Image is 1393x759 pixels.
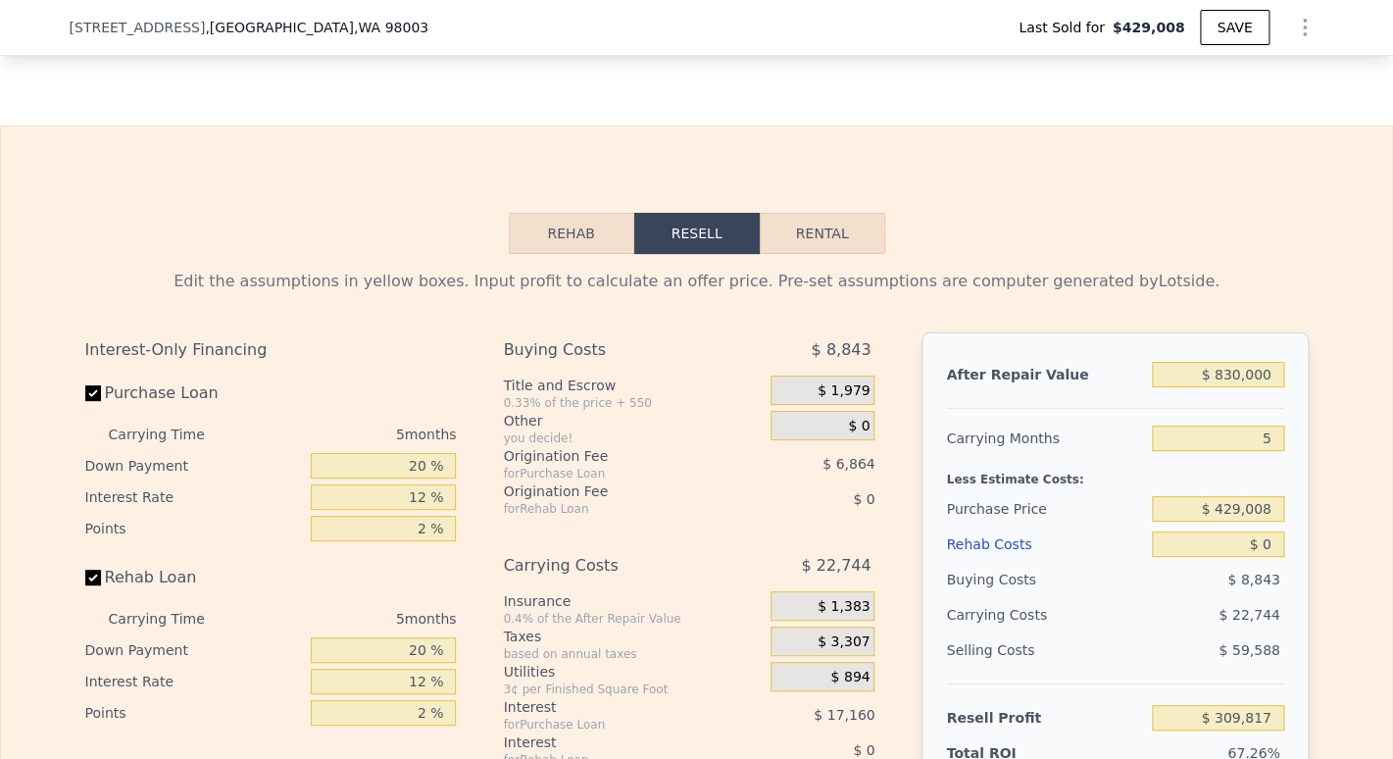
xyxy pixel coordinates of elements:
[85,376,304,411] label: Purchase Loan
[503,411,763,430] div: Other
[1200,10,1269,45] button: SAVE
[946,700,1144,735] div: Resell Profit
[1227,572,1279,587] span: $ 8,843
[85,560,304,595] label: Rehab Loan
[818,598,870,616] span: $ 1,383
[109,603,236,634] div: Carrying Time
[503,611,763,627] div: 0.4% of the After Repair Value
[853,491,874,507] span: $ 0
[85,634,304,666] div: Down Payment
[946,562,1144,597] div: Buying Costs
[109,419,236,450] div: Carrying Time
[946,597,1069,632] div: Carrying Costs
[853,742,874,758] span: $ 0
[503,591,763,611] div: Insurance
[946,357,1144,392] div: After Repair Value
[503,466,721,481] div: for Purchase Loan
[814,707,874,723] span: $ 17,160
[85,570,101,585] input: Rehab Loan
[946,527,1144,562] div: Rehab Costs
[811,332,871,368] span: $ 8,843
[760,213,885,254] button: Rental
[85,481,304,513] div: Interest Rate
[1219,642,1279,658] span: $ 59,588
[85,666,304,697] div: Interest Rate
[503,395,763,411] div: 0.33% of the price + 550
[70,18,206,37] span: [STREET_ADDRESS]
[85,270,1309,293] div: Edit the assumptions in yellow boxes. Input profit to calculate an offer price. Pre-set assumptio...
[830,669,870,686] span: $ 894
[818,633,870,651] span: $ 3,307
[822,456,874,472] span: $ 6,864
[503,548,721,583] div: Carrying Costs
[509,213,634,254] button: Rehab
[503,627,763,646] div: Taxes
[354,20,428,35] span: , WA 98003
[503,446,721,466] div: Origination Fee
[205,18,428,37] span: , [GEOGRAPHIC_DATA]
[503,501,721,517] div: for Rehab Loan
[244,419,457,450] div: 5 months
[85,385,101,401] input: Purchase Loan
[1219,607,1279,623] span: $ 22,744
[244,603,457,634] div: 5 months
[85,450,304,481] div: Down Payment
[503,733,721,752] div: Interest
[848,418,870,435] span: $ 0
[503,481,721,501] div: Origination Fee
[1285,8,1324,47] button: Show Options
[85,513,304,544] div: Points
[503,682,763,697] div: 3¢ per Finished Square Foot
[1113,18,1185,37] span: $429,008
[503,430,763,446] div: you decide!
[85,332,457,368] div: Interest-Only Financing
[946,421,1144,456] div: Carrying Months
[85,697,304,729] div: Points
[801,548,871,583] span: $ 22,744
[946,632,1144,668] div: Selling Costs
[818,382,870,400] span: $ 1,979
[503,376,763,395] div: Title and Escrow
[946,456,1283,491] div: Less Estimate Costs:
[503,662,763,682] div: Utilities
[634,213,760,254] button: Resell
[503,646,763,662] div: based on annual taxes
[503,697,721,717] div: Interest
[946,491,1144,527] div: Purchase Price
[503,717,721,733] div: for Purchase Loan
[1019,18,1113,37] span: Last Sold for
[503,332,721,368] div: Buying Costs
